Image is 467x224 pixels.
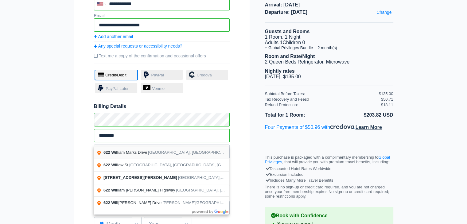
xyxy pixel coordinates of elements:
[265,125,382,130] a: Four Payments of $50.96 with.Learn More
[265,29,310,34] b: Guests and Rooms
[265,189,389,199] span: No sign-up or credit card required; some restrictions apply.
[106,86,128,91] span: PayPal Later
[94,44,230,48] a: Any special requests or accessibility needs?
[103,150,110,155] span: 622
[111,150,118,155] span: Will
[265,45,393,50] li: + Global Privileges Bundle – 2 month(s)
[265,34,393,40] li: 1 Room, 1 Night
[265,40,393,45] li: Adults 1
[265,185,393,199] p: There is no sign-up or credit card required, and you are not charged once your free membership ex...
[381,97,393,102] div: $50.71
[282,40,305,45] span: Children 0
[265,10,393,15] span: Departure: [DATE]
[265,97,379,102] div: Tax Recovery and Fees:
[265,2,393,8] span: Arrival: [DATE]
[103,188,118,192] span: 622 Will
[265,59,393,65] li: 2 Queen Beds Refrigerator, Microwave
[162,200,324,205] span: [PERSON_NAME][GEOGRAPHIC_DATA], [GEOGRAPHIC_DATA], [GEOGRAPHIC_DATA]
[151,73,164,77] span: PayPal
[94,34,230,39] a: Add another email
[379,91,393,96] div: $135.00
[329,111,393,119] li: $203.82 USD
[271,213,387,218] b: Book with Confidence
[152,86,164,91] span: Venmo
[103,150,148,155] span: iam Marks Drive
[103,175,177,180] span: [STREET_ADDRESS][PERSON_NAME]
[265,125,382,130] span: Four Payments of $50.96 with .
[103,163,110,167] span: 622
[265,91,379,96] div: Subtotal Before Taxes:
[356,125,382,130] span: Learn More
[111,200,118,205] span: Will
[176,188,305,192] span: [GEOGRAPHIC_DATA], [GEOGRAPHIC_DATA], [GEOGRAPHIC_DATA]
[265,68,295,74] b: Nightly rates
[265,102,381,107] div: Refund Protection:
[267,177,392,183] div: Includes Many More Travel Benefits
[267,166,392,172] div: Discounted Hotel Rates Worldwide
[265,136,393,142] iframe: PayPal Message 1
[265,155,390,164] a: Global Privileges
[129,163,258,167] span: [GEOGRAPHIC_DATA], [GEOGRAPHIC_DATA], [GEOGRAPHIC_DATA]
[94,13,105,18] label: Email
[265,54,315,59] b: Room and Rate/Night
[265,111,329,119] li: Total for 1 Room:
[375,8,393,16] a: Change
[265,74,301,79] span: [DATE] $135.00
[105,73,126,77] span: Credit/Debit
[103,200,110,205] span: 622
[178,175,307,180] span: [GEOGRAPHIC_DATA], [GEOGRAPHIC_DATA], [GEOGRAPHIC_DATA]
[94,104,230,109] span: Billing Details
[267,172,392,177] div: Excursion Included
[148,150,277,155] span: [GEOGRAPHIC_DATA], [GEOGRAPHIC_DATA], [GEOGRAPHIC_DATA]
[265,155,393,164] p: This purchase is packaged with a complimentary membership to , that will provide you with premium...
[381,102,393,107] div: $18.11
[103,200,162,205] span: [PERSON_NAME] Drive
[103,163,129,167] span: ow St
[94,51,230,61] label: Text me a copy of the confirmation and occasional offers
[197,73,212,77] span: Credova
[143,85,150,90] img: venmo-logo.svg
[103,188,176,192] span: iam [PERSON_NAME] Highway
[111,163,118,167] span: Will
